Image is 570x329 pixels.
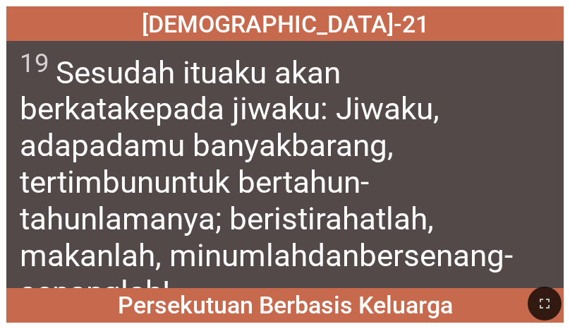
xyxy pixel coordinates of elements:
span: Sesudah itu [20,48,551,311]
wg4183: barang [20,127,513,311]
wg2046: kepada jiwaku [20,90,513,311]
sup: 19 [20,48,49,78]
span: [DEMOGRAPHIC_DATA]-21 [142,10,429,38]
wg2532: aku akan berkata [20,54,513,311]
wg2749: untuk bertahun-tahun [20,164,513,311]
wg373: , makanlah [20,201,513,311]
wg1519: bersenang-senanglah [20,237,513,311]
wg18: , tertimbun [20,127,513,311]
wg2165: ! [162,274,170,311]
wg5315: , minumlah [20,237,513,311]
wg2192: padamu banyak [20,127,513,311]
wg5590: : Jiwaku [20,90,513,311]
wg5590: , ada [20,90,513,311]
wg4095: dan [20,237,513,311]
wg2094: lamanya; beristirahatlah [20,201,513,311]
